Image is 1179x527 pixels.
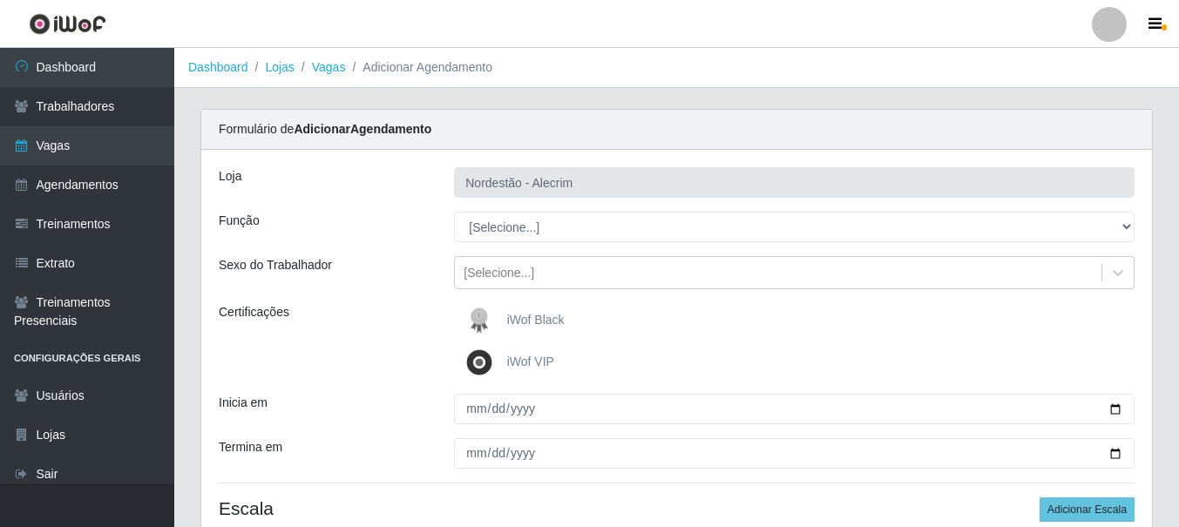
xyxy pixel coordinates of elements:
button: Adicionar Escala [1040,497,1135,522]
a: Dashboard [188,60,248,74]
label: Função [219,212,260,230]
img: CoreUI Logo [29,13,106,35]
input: 00/00/0000 [454,438,1135,469]
img: iWof VIP [462,345,504,380]
span: iWof Black [507,313,565,327]
label: Sexo do Trabalhador [219,256,332,274]
img: iWof Black [462,303,504,338]
nav: breadcrumb [174,48,1179,88]
input: 00/00/0000 [454,394,1135,424]
label: Certificações [219,303,289,321]
a: Lojas [265,60,294,74]
div: Formulário de [201,110,1152,150]
a: Vagas [312,60,346,74]
h4: Escala [219,497,1135,519]
label: Loja [219,167,241,186]
label: Termina em [219,438,282,456]
span: iWof VIP [507,355,554,368]
label: Inicia em [219,394,268,412]
strong: Adicionar Agendamento [294,122,431,136]
li: Adicionar Agendamento [345,58,492,77]
div: [Selecione...] [464,264,534,282]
